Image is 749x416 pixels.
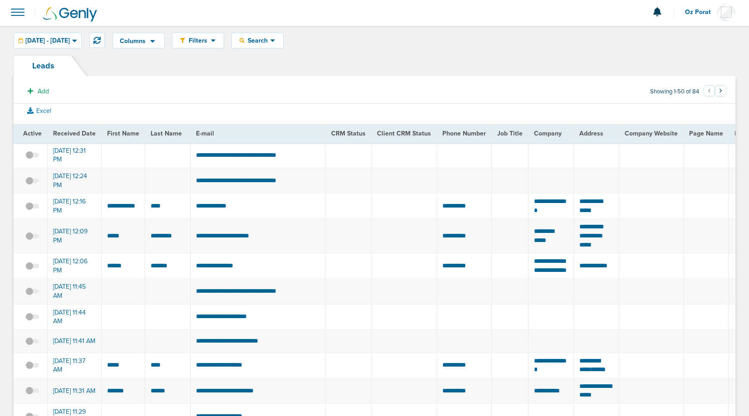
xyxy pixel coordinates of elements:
th: Page Name [683,124,729,143]
span: Showing 1-50 of 84 [650,88,699,96]
img: Genly [43,7,97,22]
span: E-mail [196,130,214,137]
span: CRM Status [331,130,366,137]
span: Phone Number [442,130,486,137]
span: Last Name [151,130,182,137]
span: Oz Porat [685,9,717,15]
span: Received Date [53,130,96,137]
td: [DATE] 11:31 AM [48,378,102,403]
span: Search [245,37,270,44]
td: [DATE] 11:37 AM [48,353,102,378]
td: [DATE] 11:44 AM [48,304,102,329]
span: First Name [107,130,139,137]
td: [DATE] 12:09 PM [48,219,102,253]
th: Address [574,124,619,143]
th: Client CRM Status [371,124,436,143]
td: [DATE] 11:45 AM [48,279,102,304]
span: Filters [185,37,211,44]
td: [DATE] 12:06 PM [48,253,102,279]
span: Add [38,87,49,95]
th: Job Title [491,124,528,143]
td: [DATE] 12:16 PM [48,193,102,219]
a: Leads [14,55,73,76]
ul: Pagination [704,87,726,97]
td: [DATE] 12:31 PM [48,143,102,168]
button: Add [23,85,54,98]
span: Columns [120,38,146,44]
span: Active [23,130,42,137]
span: [DATE] - [DATE] [25,38,70,44]
th: Company Website [619,124,683,143]
th: Company [528,124,573,143]
td: [DATE] 11:41 AM [48,329,102,353]
td: [DATE] 12:24 PM [48,168,102,193]
button: Go to next page [715,85,726,97]
button: Excel [20,105,58,116]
